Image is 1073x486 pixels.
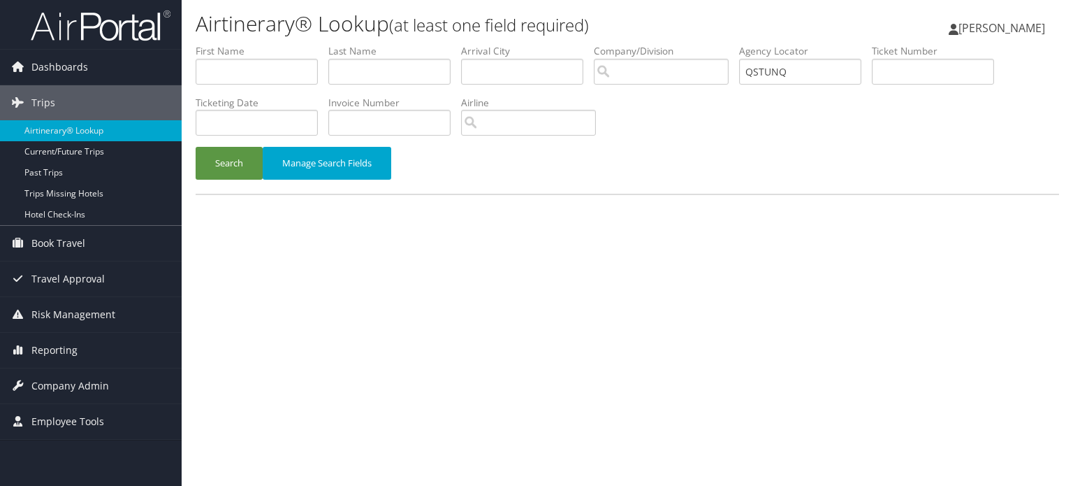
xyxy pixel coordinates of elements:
label: Ticket Number [872,44,1005,58]
span: Book Travel [31,226,85,261]
span: Dashboards [31,50,88,85]
label: Ticketing Date [196,96,328,110]
label: Arrival City [461,44,594,58]
img: airportal-logo.png [31,9,170,42]
label: Last Name [328,44,461,58]
label: Airline [461,96,606,110]
label: First Name [196,44,328,58]
label: Agency Locator [739,44,872,58]
span: Company Admin [31,369,109,403]
label: Company/Division [594,44,739,58]
span: Reporting [31,333,78,368]
small: (at least one field required) [389,13,589,36]
button: Search [196,147,263,180]
button: Manage Search Fields [263,147,391,180]
span: [PERSON_NAME] [958,20,1045,36]
span: Trips [31,85,55,120]
a: [PERSON_NAME] [949,7,1059,49]
span: Travel Approval [31,262,105,296]
span: Risk Management [31,297,115,332]
label: Invoice Number [328,96,461,110]
h1: Airtinerary® Lookup [196,9,771,38]
span: Employee Tools [31,404,104,439]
